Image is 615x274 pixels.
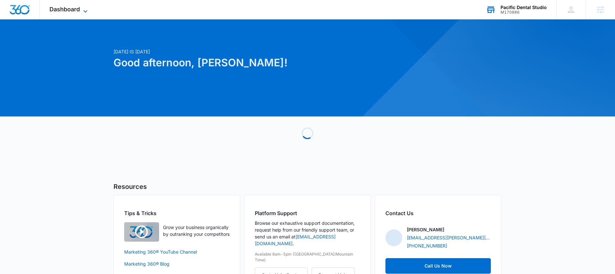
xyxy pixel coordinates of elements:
[163,224,230,237] p: Grow your business organically by outranking your competitors
[113,48,370,55] p: [DATE] is [DATE]
[385,258,491,274] a: Call Us Now
[255,220,360,247] p: Browse our exhaustive support documentation, request help from our friendly support team, or send...
[407,234,491,241] a: [EMAIL_ADDRESS][PERSON_NAME][DOMAIN_NAME]
[407,226,444,233] p: [PERSON_NAME]
[49,6,80,13] span: Dashboard
[124,222,159,242] img: Quick Overview Video
[124,248,230,255] a: Marketing 360® YouTube Channel
[113,55,370,71] h1: Good afternoon, [PERSON_NAME]!
[124,260,230,267] a: Marketing 360® Blog
[255,251,360,263] p: Available 8am-5pm ([GEOGRAPHIC_DATA]/Mountain Time)
[385,209,491,217] h2: Contact Us
[255,209,360,217] h2: Platform Support
[385,229,402,246] img: Angelis Torres
[501,5,547,10] div: account name
[407,242,447,249] a: [PHONE_NUMBER]
[124,209,230,217] h2: Tips & Tricks
[113,182,502,192] h5: Resources
[501,10,547,15] div: account id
